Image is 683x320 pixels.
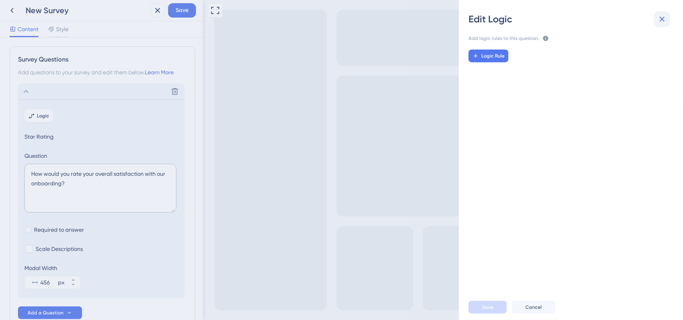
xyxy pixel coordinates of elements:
[512,301,555,314] button: Cancel
[10,21,176,40] div: How would you rate your overall satisfaction with our onboarding?
[469,35,539,43] span: Add logic rules to this question.
[525,304,542,310] span: Cancel
[469,13,673,26] div: Edit Logic
[166,6,176,16] div: Close survey
[61,46,81,64] div: Rate 2 star
[60,93,129,102] span: Powered by UserGuiding
[121,46,141,64] div: Rate 5 star
[41,46,61,64] div: Rate 1 star
[101,46,121,64] div: Rate 4 star
[41,46,141,64] div: star rating
[81,46,101,64] div: Rate 3 star
[76,70,106,81] button: Submit survey
[482,304,493,310] span: Save
[481,53,505,59] span: Logic Rule
[469,301,507,314] button: Save
[469,50,509,62] button: Logic Rule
